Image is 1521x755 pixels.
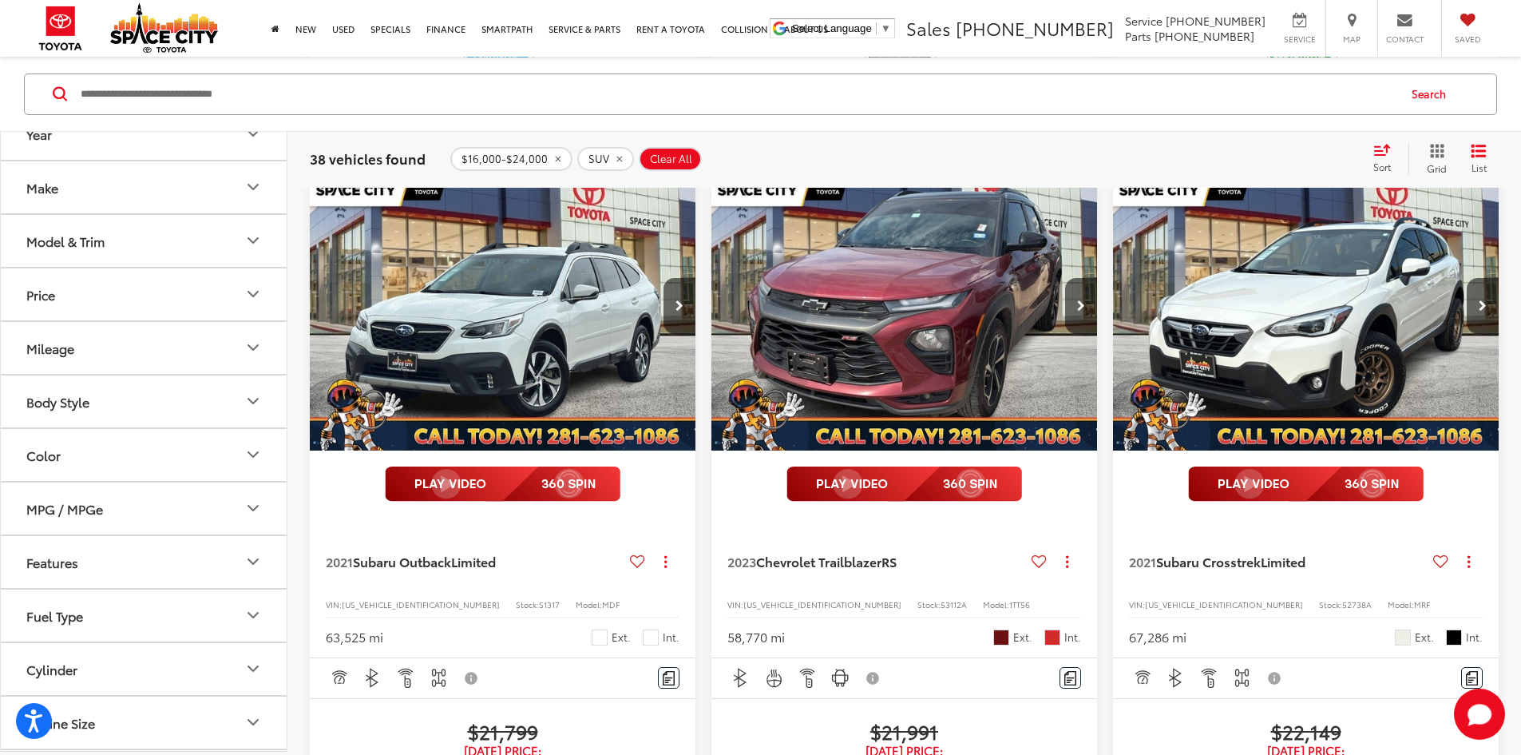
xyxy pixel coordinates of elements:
[1454,689,1505,740] button: Toggle Chat Window
[652,548,679,576] button: Actions
[792,22,872,34] span: Select Language
[244,124,263,143] div: Year
[1,375,288,427] button: Body StyleBody Style
[26,554,78,569] div: Features
[450,146,572,170] button: remove 16000-24000
[1414,598,1430,610] span: MRF
[309,161,697,451] div: 2021 Subaru Outback Limited 0
[1044,630,1060,646] span: Red
[1060,667,1081,689] button: Comments
[1199,668,1219,688] img: Remote Start
[1112,161,1500,451] div: 2021 Subaru Crosstrek Limited 0
[1446,630,1462,646] span: Black
[1396,74,1469,113] button: Search
[1112,161,1500,451] a: 2021 Subaru Crosstrek Limited2021 Subaru Crosstrek Limited2021 Subaru Crosstrek Limited2021 Subar...
[1,107,288,159] button: YearYear
[577,146,634,170] button: remove SUV
[244,552,263,571] div: Features
[1455,548,1483,576] button: Actions
[1,428,288,480] button: ColorColor
[26,232,105,248] div: Model & Trim
[1467,278,1499,334] button: Next image
[786,467,1022,502] img: full motion video
[353,552,451,570] span: Subaru Outback
[956,15,1114,41] span: [PHONE_NUMBER]
[1155,28,1254,44] span: [PHONE_NUMBER]
[663,630,679,645] span: Int.
[458,662,485,695] button: View Disclaimer
[1156,552,1261,570] span: Subaru Crosstrek
[326,552,353,570] span: 2021
[1129,719,1483,743] span: $22,149
[1261,552,1305,570] span: Limited
[1129,628,1186,646] div: 67,286 mi
[727,628,785,646] div: 58,770 mi
[451,552,496,570] span: Limited
[26,340,74,355] div: Mileage
[1145,598,1303,610] span: [US_VEHICLE_IDENTIFICATION_NUMBER]
[1459,142,1499,174] button: List View
[1,696,288,748] button: Engine SizeEngine Size
[1066,555,1068,568] span: dropdown dots
[1,535,288,587] button: FeaturesFeatures
[1395,630,1411,646] span: Crystal White Pearl
[326,628,383,646] div: 63,525 mi
[1466,630,1483,645] span: Int.
[1,589,288,641] button: Fuel TypeFuel Type
[1064,671,1077,685] img: Comments
[602,598,620,610] span: MDF
[1454,689,1505,740] svg: Start Chat
[711,161,1099,451] div: 2023 Chevrolet Trailblazer RS 0
[244,606,263,625] div: Fuel Type
[1427,161,1447,174] span: Grid
[664,555,667,568] span: dropdown dots
[588,152,609,165] span: SUV
[711,161,1099,451] a: 2023 Chevrolet Trailblazer RS2023 Chevrolet Trailblazer RS2023 Chevrolet Trailblazer RS2023 Chevr...
[881,22,891,34] span: ▼
[1408,142,1459,174] button: Grid View
[79,74,1396,113] input: Search by Make, Model, or Keyword
[727,552,756,570] span: 2023
[727,719,1081,743] span: $21,991
[1132,668,1152,688] img: Adaptive Cruise Control
[26,661,77,676] div: Cylinder
[1125,28,1151,44] span: Parts
[342,598,500,610] span: [US_VEHICLE_IDENTIFICATION_NUMBER]
[663,278,695,334] button: Next image
[26,125,52,141] div: Year
[362,668,382,688] img: Bluetooth®
[110,3,218,53] img: Space City Toyota
[592,630,608,646] span: Crystal White
[1,214,288,266] button: Model & TrimModel & Trim
[711,161,1099,452] img: 2023 Chevrolet Trailblazer RS
[244,231,263,250] div: Model & Trim
[1342,598,1372,610] span: 52738A
[1388,598,1414,610] span: Model:
[1064,630,1081,645] span: Int.
[1373,160,1391,173] span: Sort
[244,177,263,197] div: Make
[1053,548,1081,576] button: Actions
[643,630,659,646] span: White
[1125,13,1163,29] span: Service
[1232,668,1252,688] img: 4WD/AWD
[756,552,881,570] span: Chevrolet Trailblazer
[326,553,624,570] a: 2021Subaru OutbackLimited
[1129,598,1145,610] span: VIN:
[244,338,263,357] div: Mileage
[917,598,941,610] span: Stock:
[1319,598,1342,610] span: Stock:
[658,667,679,689] button: Comments
[1129,553,1427,570] a: 2021Subaru CrosstrekLimited
[244,713,263,732] div: Engine Size
[576,598,602,610] span: Model:
[1009,598,1030,610] span: 1TT56
[1,321,288,373] button: MileageMileage
[326,598,342,610] span: VIN:
[309,161,697,452] img: 2021 Subaru Outback Limited
[244,391,263,411] div: Body Style
[1365,142,1408,174] button: Select sort value
[1129,552,1156,570] span: 2021
[941,598,967,610] span: 53112A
